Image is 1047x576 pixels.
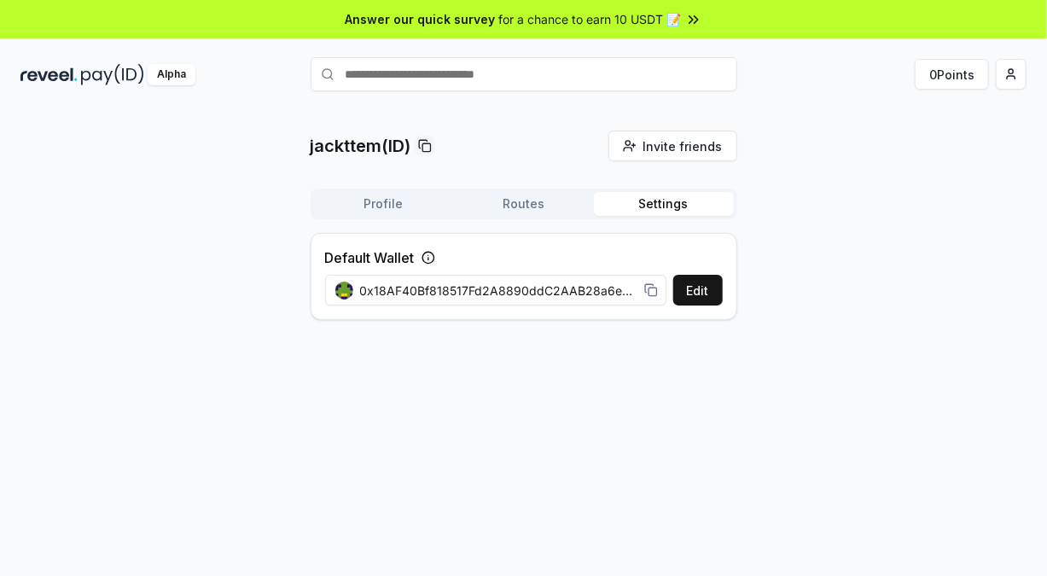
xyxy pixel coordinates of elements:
[20,64,78,85] img: reveel_dark
[311,134,411,158] p: jackttem(ID)
[314,192,454,216] button: Profile
[608,131,737,161] button: Invite friends
[81,64,144,85] img: pay_id
[360,282,637,300] span: 0x18AF40Bf818517Fd2A8890ddC2AAB28a6e5A74dB
[325,247,415,268] label: Default Wallet
[915,59,989,90] button: 0Points
[499,10,682,28] span: for a chance to earn 10 USDT 📝
[643,137,723,155] span: Invite friends
[346,10,496,28] span: Answer our quick survey
[454,192,594,216] button: Routes
[148,64,195,85] div: Alpha
[594,192,734,216] button: Settings
[673,275,723,305] button: Edit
